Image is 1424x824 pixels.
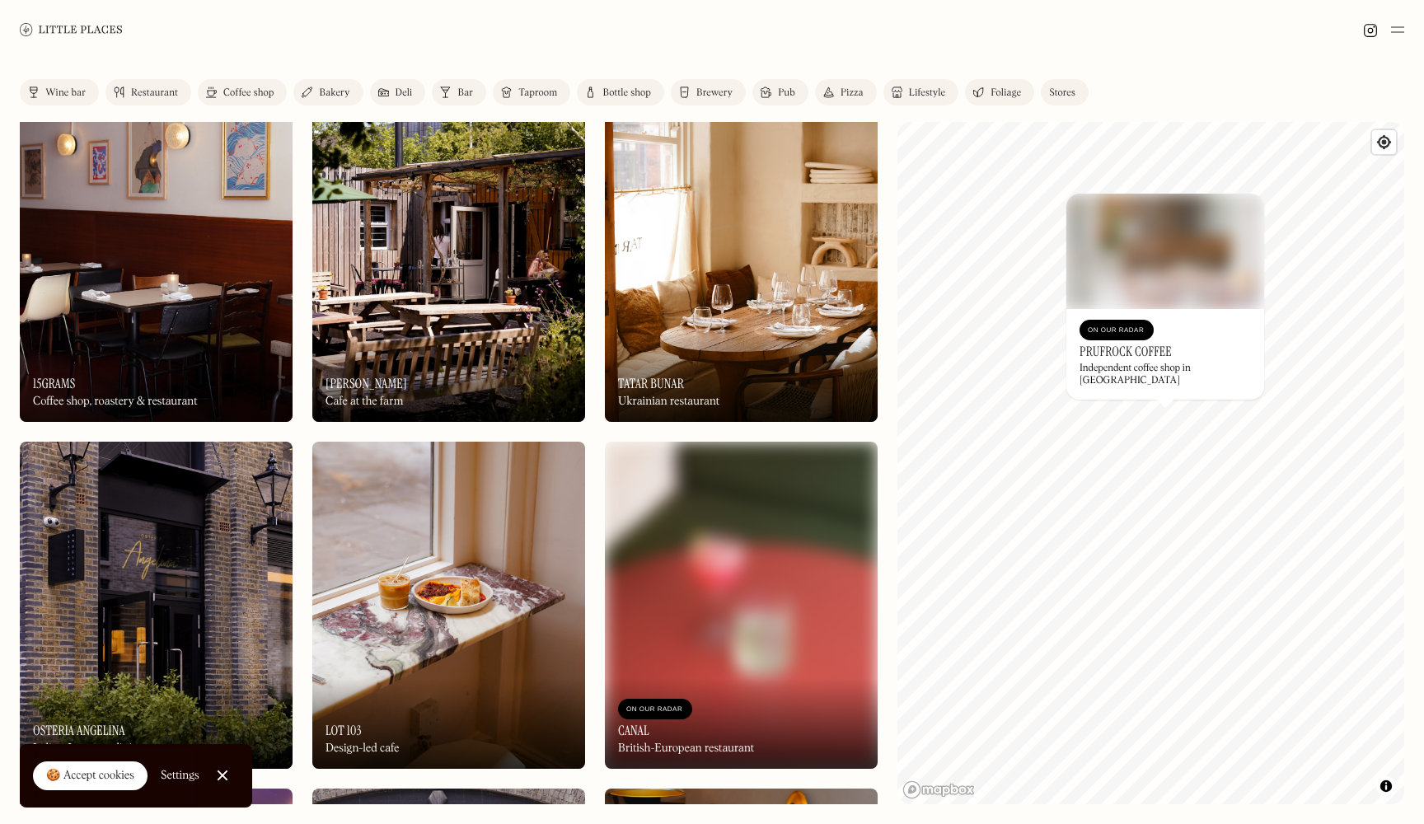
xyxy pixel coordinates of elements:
img: Stepney's [312,94,585,421]
a: CanalCanalOn Our RadarCanalBritish-European restaurant [605,442,878,769]
a: Settings [161,757,199,794]
div: Coffee shop, roastery & restaurant [33,395,198,409]
h3: Canal [618,723,649,738]
div: Foliage [991,88,1021,98]
div: Deli [396,88,413,98]
div: Ukrainian restaurant [618,395,719,409]
a: Restaurant [105,79,191,105]
a: Coffee shop [198,79,287,105]
div: Stores [1049,88,1075,98]
a: Pub [752,79,808,105]
div: On Our Radar [1088,322,1145,339]
img: Tatar Bunar [605,94,878,421]
a: Foliage [965,79,1034,105]
div: Cafe at the farm [326,395,403,409]
a: 🍪 Accept cookies [33,761,148,791]
a: Osteria AngelinaOsteria AngelinaOsteria AngelinaItalian-Japanese dining [20,442,293,769]
img: Prufrock Coffee [1066,194,1264,309]
canvas: Map [897,122,1404,804]
a: Stepney'sStepney's[PERSON_NAME]Cafe at the farm [312,94,585,421]
a: Brewery [671,79,746,105]
div: Settings [161,770,199,781]
a: Taproom [493,79,570,105]
div: Lifestyle [909,88,945,98]
div: British-European restaurant [618,742,754,756]
button: Toggle attribution [1376,776,1396,796]
span: Toggle attribution [1381,777,1391,795]
div: Coffee shop [223,88,274,98]
a: Mapbox homepage [902,780,975,799]
a: Stores [1041,79,1089,105]
a: Close Cookie Popup [206,759,239,792]
div: Bottle shop [602,88,651,98]
div: On Our Radar [626,701,684,718]
img: 15grams [20,94,293,421]
img: Osteria Angelina [20,442,293,769]
a: Pizza [815,79,877,105]
div: 🍪 Accept cookies [46,768,134,784]
img: Canal [605,442,878,769]
div: Bar [457,88,473,98]
button: Find my location [1372,130,1396,154]
a: Wine bar [20,79,99,105]
h3: LOT 103 [326,723,362,738]
h3: [PERSON_NAME] [326,376,407,391]
div: Italian-Japanese dining [33,742,144,756]
h3: 15grams [33,376,75,391]
a: Bakery [293,79,363,105]
a: 15grams15grams15gramsCoffee shop, roastery & restaurant [20,94,293,421]
h3: Tatar Bunar [618,376,684,391]
h3: Osteria Angelina [33,723,125,738]
div: Brewery [696,88,733,98]
div: Taproom [518,88,557,98]
a: Bottle shop [577,79,664,105]
div: Pizza [841,88,864,98]
div: Pub [778,88,795,98]
img: LOT 103 [312,442,585,769]
a: Tatar BunarTatar BunarTatar BunarUkrainian restaurant [605,94,878,421]
div: Design-led cafe [326,742,400,756]
a: Deli [370,79,426,105]
a: Lifestyle [883,79,958,105]
a: Bar [432,79,486,105]
div: Independent coffee shop in [GEOGRAPHIC_DATA] [1080,363,1251,386]
div: Bakery [319,88,349,98]
a: LOT 103LOT 103LOT 103Design-led cafe [312,442,585,769]
div: Restaurant [131,88,178,98]
div: Wine bar [45,88,86,98]
h3: Prufrock Coffee [1080,344,1172,359]
a: Prufrock CoffeePrufrock CoffeeOn Our RadarPrufrock CoffeeIndependent coffee shop in [GEOGRAPHIC_D... [1066,194,1264,400]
